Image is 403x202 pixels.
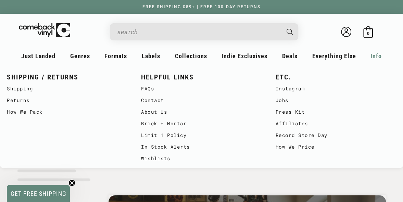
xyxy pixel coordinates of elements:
[104,52,127,60] span: Formats
[141,94,262,106] a: Contact
[222,52,267,60] span: Indie Exclusives
[68,179,75,186] button: Close teaser
[312,52,356,60] span: Everything Else
[141,153,262,164] a: Wishlists
[141,83,262,94] a: FAQs
[175,52,207,60] span: Collections
[117,25,280,39] input: When autocomplete results are available use up and down arrows to review and enter to select
[276,106,396,118] a: Press Kit
[276,94,396,106] a: Jobs
[141,129,262,141] a: Limit 1 Policy
[276,83,396,94] a: Instagram
[21,52,55,60] span: Just Landed
[367,31,369,36] span: 0
[110,23,298,40] div: Search
[276,129,396,141] a: Record Store Day
[7,106,127,118] a: How We Pack
[142,52,160,60] span: Labels
[136,4,267,9] a: FREE SHIPPING $89+ | FREE 100-DAY RETURNS
[11,190,66,197] span: GET FREE SHIPPING
[7,94,127,106] a: Returns
[141,141,262,153] a: In Stock Alerts
[280,23,299,40] button: Search
[282,52,298,60] span: Deals
[276,141,396,153] a: How We Price
[276,118,396,129] a: Affiliates
[141,106,262,118] a: About Us
[141,118,262,129] a: Brick + Mortar
[7,83,127,94] a: Shipping
[370,52,382,60] span: Info
[7,185,70,202] div: GET FREE SHIPPINGClose teaser
[70,52,90,60] span: Genres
